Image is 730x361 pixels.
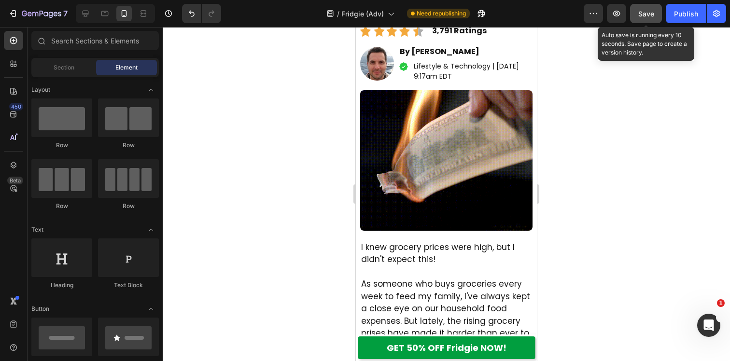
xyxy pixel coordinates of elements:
button: Save [630,4,662,23]
div: Beta [7,177,23,184]
div: Text Block [98,281,159,290]
div: Row [98,141,159,150]
span: / [337,9,339,19]
div: Undo/Redo [182,4,221,23]
div: Row [31,202,92,210]
div: Row [31,141,92,150]
div: 450 [9,103,23,111]
span: Button [31,305,49,313]
img: gempages_549795869793190961-46969a34-b302-42b4-b358-13258278d0e8.gif [4,63,176,204]
button: 7 [4,4,72,23]
p: As someone who buys groceries every week to feed my family, I've always kept a close eye on our h... [5,251,175,325]
span: Toggle open [143,82,159,97]
img: 1717527361-Chris-Malcolm.jpg [4,20,38,54]
input: Search Sections & Elements [31,31,159,50]
div: Row [98,202,159,210]
span: Fridgie (Adv) [341,9,384,19]
span: Toggle open [143,301,159,317]
span: Save [638,10,654,18]
button: Publish [666,4,706,23]
div: Publish [674,9,698,19]
span: Layout [31,85,50,94]
span: Element [115,63,138,72]
p: Lifestyle & Technology | [DATE] 9:17am EDT [58,34,175,55]
span: Text [31,225,43,234]
span: Toggle open [143,222,159,237]
iframe: Intercom live chat [697,314,720,337]
span: Section [54,63,74,72]
span: Need republishing [417,9,466,18]
span: By [PERSON_NAME] [44,19,124,30]
div: Heading [31,281,92,290]
iframe: To enrich screen reader interactions, please activate Accessibility in Grammarly extension settings [356,27,537,361]
p: 7 [63,8,68,19]
span: 1 [717,299,725,307]
p: I knew grocery prices were high, but I didn't expect this! [5,214,175,251]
